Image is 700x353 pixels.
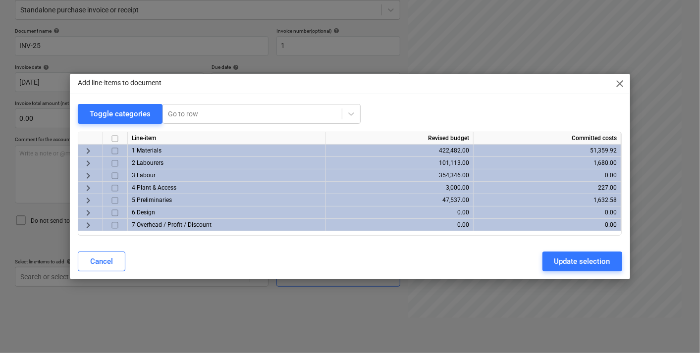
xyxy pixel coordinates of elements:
[132,184,176,191] span: 4 Plant & Access
[478,182,617,194] div: 227.00
[330,182,469,194] div: 3,000.00
[330,169,469,182] div: 354,346.00
[82,170,94,182] span: keyboard_arrow_right
[554,255,610,268] div: Update selection
[128,132,326,145] div: Line-item
[330,194,469,206] div: 47,537.00
[478,206,617,219] div: 0.00
[82,182,94,194] span: keyboard_arrow_right
[474,132,621,145] div: Committed costs
[330,145,469,157] div: 422,482.00
[478,194,617,206] div: 1,632.58
[330,219,469,231] div: 0.00
[78,104,162,124] button: Toggle categories
[132,172,156,179] span: 3 Labour
[132,147,162,154] span: 1 Materials
[132,159,163,166] span: 2 Labourers
[82,157,94,169] span: keyboard_arrow_right
[330,206,469,219] div: 0.00
[614,78,626,90] span: close
[326,132,474,145] div: Revised budget
[132,209,155,216] span: 6 Design
[330,157,469,169] div: 101,113.00
[90,255,113,268] div: Cancel
[132,197,172,203] span: 5 Preliminaries
[478,145,617,157] div: 51,359.92
[78,252,125,271] button: Cancel
[78,78,162,88] p: Add line-items to document
[90,107,151,120] div: Toggle categories
[478,219,617,231] div: 0.00
[82,145,94,157] span: keyboard_arrow_right
[82,207,94,219] span: keyboard_arrow_right
[132,221,212,228] span: 7 Overhead / Profit / Discount
[650,305,700,353] iframe: Chat Widget
[478,169,617,182] div: 0.00
[82,219,94,231] span: keyboard_arrow_right
[542,252,622,271] button: Update selection
[82,195,94,206] span: keyboard_arrow_right
[478,157,617,169] div: 1,680.00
